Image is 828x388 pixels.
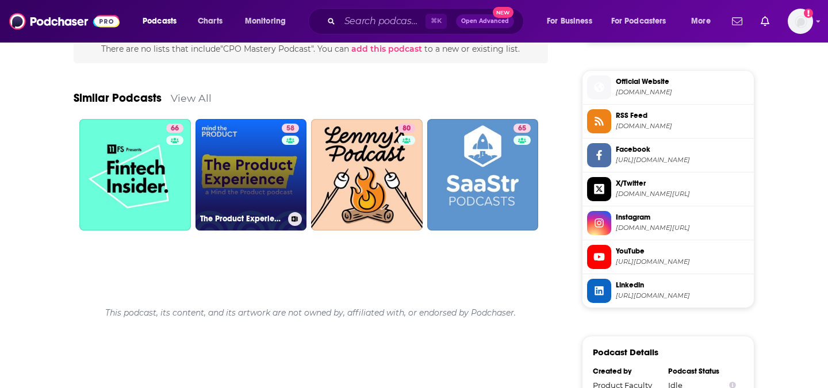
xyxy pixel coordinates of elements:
div: Search podcasts, credits, & more... [319,8,535,34]
span: Monitoring [245,13,286,29]
a: 80 [398,124,415,133]
span: 80 [402,123,411,135]
button: open menu [539,12,607,30]
span: New [493,7,513,18]
span: Linkedin [616,280,749,290]
span: 58 [286,123,294,135]
span: Podcasts [143,13,177,29]
span: There are no lists that include "CPO Mastery Podcast" . You can to a new or existing list. [101,44,520,54]
a: 65 [513,124,531,133]
h3: Podcast Details [593,347,658,358]
span: YouTube [616,246,749,256]
a: 66 [166,124,183,133]
a: 58The Product Experience [195,119,307,231]
button: Open AdvancedNew [456,14,514,28]
a: 66 [79,119,191,231]
span: 66 [171,123,179,135]
a: View All [171,92,212,104]
h3: The Product Experience [200,214,283,224]
span: 65 [518,123,526,135]
span: For Business [547,13,592,29]
button: open menu [237,12,301,30]
button: open menu [135,12,191,30]
a: Linkedin[URL][DOMAIN_NAME] [587,279,749,303]
div: Podcast Status [668,367,736,376]
span: https://www.youtube.com/@productfaculty [616,258,749,266]
span: add this podcast [351,44,422,54]
a: YouTube[URL][DOMAIN_NAME] [587,245,749,269]
span: Open Advanced [461,18,509,24]
a: 80 [311,119,423,231]
a: Charts [190,12,229,30]
img: Podchaser - Follow, Share and Rate Podcasts [9,10,120,32]
div: Created by [593,367,661,376]
a: 58 [282,124,299,133]
div: This podcast, its content, and its artwork are not owned by, affiliated with, or endorsed by Podc... [74,298,548,327]
span: ⌘ K [425,14,447,29]
a: 65 [427,119,539,231]
input: Search podcasts, credits, & more... [340,12,425,30]
a: Similar Podcasts [74,91,162,105]
span: https://www.linkedin.com/in/productfaculty [616,291,749,300]
span: Charts [198,13,223,29]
